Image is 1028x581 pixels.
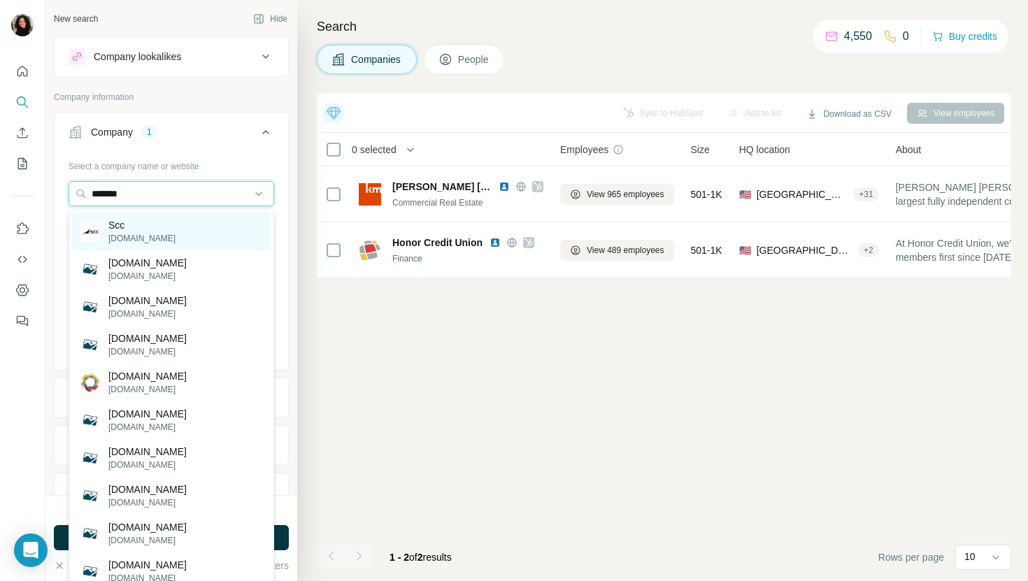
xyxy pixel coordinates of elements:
div: 1 [141,126,157,138]
p: [DOMAIN_NAME] [108,294,187,308]
img: Scc [80,222,100,241]
button: Company1 [55,115,288,155]
span: 0 selected [352,143,397,157]
span: People [458,52,490,66]
span: of [409,552,417,563]
button: Industry [55,381,288,415]
img: LinkedIn logo [499,181,510,192]
span: Companies [351,52,402,66]
p: [DOMAIN_NAME] [108,383,187,396]
button: Search [11,89,34,115]
div: Select a company name or website [69,155,274,173]
img: hhsscc.com [80,410,100,430]
p: Company information [54,91,289,103]
img: ytscc.com [80,561,100,581]
img: wzjscc.com [80,524,100,543]
button: My lists [11,151,34,176]
button: Hide [243,8,297,29]
h4: Search [317,17,1011,36]
img: shhscc.com [80,486,100,505]
p: 4,550 [844,28,872,45]
p: [DOMAIN_NAME] [108,496,187,509]
img: Logo of Kidder Mathews [359,183,381,206]
button: Use Surfe on LinkedIn [11,216,34,241]
button: Use Surfe API [11,247,34,272]
p: [DOMAIN_NAME] [108,558,187,572]
span: Size [691,143,710,157]
span: 🇺🇸 [739,187,751,201]
div: Open Intercom Messenger [14,533,48,567]
span: 501-1K [691,187,722,201]
button: Quick start [11,59,34,84]
span: HQ location [739,143,790,157]
div: Finance [392,252,543,265]
img: kvscc.com [80,335,100,354]
div: Company [91,125,133,139]
p: 10 [964,550,976,564]
div: New search [54,13,98,25]
span: 501-1K [691,243,722,257]
span: 2 [417,552,423,563]
button: Download as CSV [797,103,901,124]
img: koonungheightscc.com [80,297,100,317]
div: + 31 [853,188,878,201]
span: results [390,552,452,563]
button: Feedback [11,308,34,333]
span: 1 - 2 [390,552,409,563]
button: Run search [54,525,289,550]
p: [DOMAIN_NAME] [108,482,187,496]
button: Enrich CSV [11,120,34,145]
span: [GEOGRAPHIC_DATA], [US_STATE] [757,187,848,201]
p: [DOMAIN_NAME] [108,407,187,421]
img: Avatar [11,14,34,36]
p: [DOMAIN_NAME] [108,232,176,245]
p: [DOMAIN_NAME] [108,256,187,270]
span: View 489 employees [587,244,664,257]
p: [DOMAIN_NAME] [108,459,187,471]
button: Clear [54,559,94,573]
img: hbhyscc.com [80,448,100,468]
button: Company lookalikes [55,40,288,73]
p: [DOMAIN_NAME] [108,534,187,547]
button: Annual revenue ($) [55,476,288,510]
button: Buy credits [932,27,997,46]
button: View 965 employees [560,184,674,205]
p: [DOMAIN_NAME] [108,270,187,282]
div: Commercial Real Estate [392,196,543,209]
span: Honor Credit Union [392,236,483,250]
span: View 965 employees [587,188,664,201]
p: 0 [903,28,909,45]
button: View 489 employees [560,240,674,261]
button: Dashboard [11,278,34,303]
p: [DOMAIN_NAME] [108,331,187,345]
p: [DOMAIN_NAME] [108,345,187,358]
span: [PERSON_NAME] [PERSON_NAME] [392,180,492,194]
span: Employees [560,143,608,157]
p: [DOMAIN_NAME] [108,421,187,433]
p: [DOMAIN_NAME] [108,445,187,459]
p: [DOMAIN_NAME] [108,308,187,320]
p: [DOMAIN_NAME] [108,520,187,534]
span: 🇺🇸 [739,243,751,257]
div: Company lookalikes [94,50,181,64]
img: LinkedIn logo [490,237,501,248]
img: Logo of Honor Credit Union [359,239,381,261]
img: scgjscc.com [80,259,100,279]
p: [DOMAIN_NAME] [108,369,187,383]
button: HQ location [55,429,288,462]
span: About [896,143,922,157]
span: [GEOGRAPHIC_DATA], [US_STATE] [757,243,852,257]
span: Rows per page [878,550,944,564]
div: + 2 [858,244,879,257]
p: Scc [108,218,176,232]
img: scc.com.co [80,373,100,392]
